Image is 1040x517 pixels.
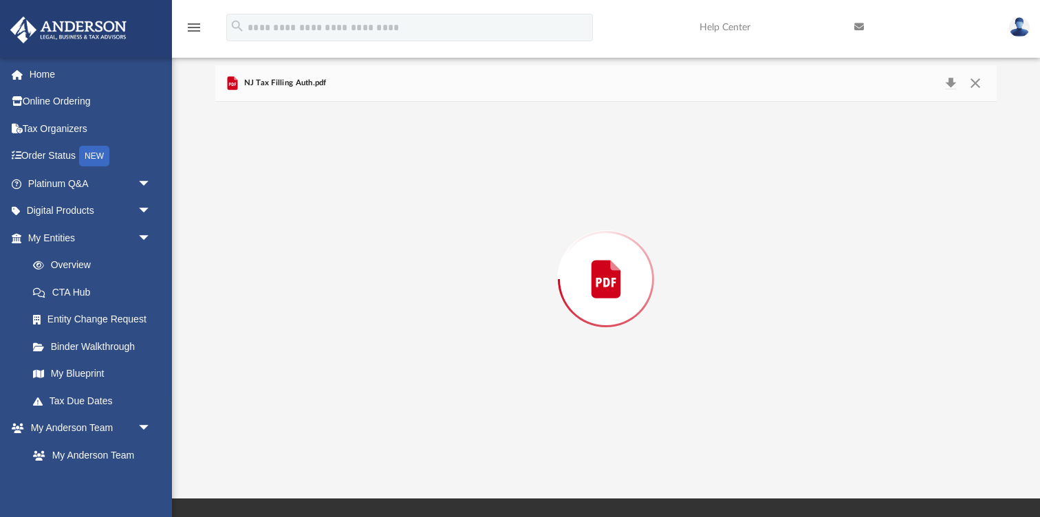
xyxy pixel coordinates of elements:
a: Binder Walkthrough [19,333,172,360]
a: My Anderson Team [19,441,158,469]
a: CTA Hub [19,278,172,306]
span: NJ Tax Filling Auth.pdf [241,77,326,89]
a: My Blueprint [19,360,165,388]
span: arrow_drop_down [138,224,165,252]
div: Preview [215,65,997,456]
a: Tax Due Dates [19,387,172,415]
a: Anderson System [19,469,165,496]
a: Overview [19,252,172,279]
span: arrow_drop_down [138,170,165,198]
a: Entity Change Request [19,306,172,333]
i: menu [186,19,202,36]
a: Online Ordering [10,88,172,115]
a: menu [186,26,202,36]
img: Anderson Advisors Platinum Portal [6,16,131,43]
span: arrow_drop_down [138,415,165,443]
a: My Anderson Teamarrow_drop_down [10,415,165,442]
i: search [230,19,245,34]
a: Tax Organizers [10,115,172,142]
div: NEW [79,146,109,166]
a: Platinum Q&Aarrow_drop_down [10,170,172,197]
span: arrow_drop_down [138,197,165,225]
button: Close [963,74,988,93]
a: Order StatusNEW [10,142,172,170]
button: Download [938,74,963,93]
a: Home [10,60,172,88]
a: My Entitiesarrow_drop_down [10,224,172,252]
img: User Pic [1009,17,1030,37]
a: Digital Productsarrow_drop_down [10,197,172,225]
